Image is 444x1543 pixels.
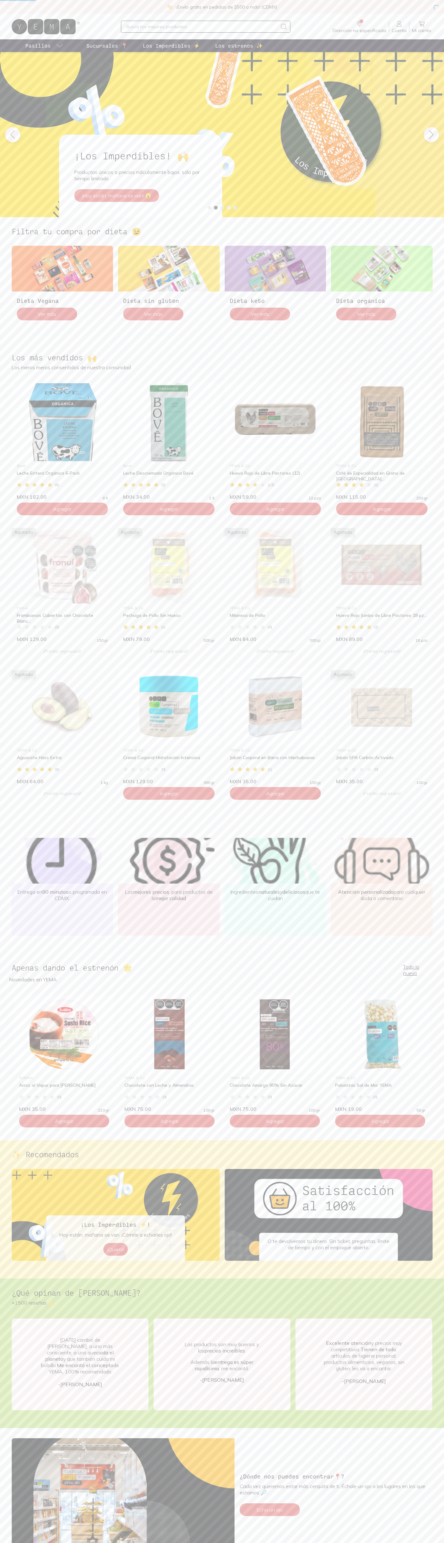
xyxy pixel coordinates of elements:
[176,4,277,10] p: ¡Envío gratis en pedidos de $500 o más! (CDMX)
[331,525,433,604] img: Huevo Rojo Jumbo de Libre Pastoreo 18 pzas
[336,755,427,766] div: Jabón SPA Carbón Activado
[12,353,97,362] h2: Los más vendidos 🙌
[331,246,433,291] img: Dieta orgánica
[101,781,108,785] span: 1 kg
[268,483,274,487] span: ( 13 )
[118,668,220,785] a: Crema Corporal Hidratación IntensivaYEMA & CoCrema Corporal Hidratación Intensiva(0)MXN 129.00400 gr
[123,787,215,800] button: Agregar
[9,976,435,983] p: Novedades en YEMA
[12,227,141,236] h2: Filtra tu compra por dieta 😉
[118,383,220,500] a: Leche Descremada Orgánica BovéBovéLeche Descremada Orgánica Bové(3)MXN 34.001 lt
[123,748,215,752] div: YEMA & Co
[86,42,128,50] p: Sucursales 📍
[124,1076,215,1080] div: YEMA & Co
[335,1082,425,1094] div: Palomitas Sal de Mar YEMA
[124,1082,215,1094] div: Chocolate con Leche y Almendras
[266,790,284,797] span: Agregar
[118,668,220,746] img: Crema Corporal Hidratación Intensiva
[59,135,222,217] a: ¡Los Imperdibles! 🙌Productos únicos a precios ridículamente bajos, sólo por tiempo limitado.¡Hoy ...
[264,1238,393,1251] p: O te devolvemos tu dinero. Sin ticket, preguntas, límite de tiempo y con el empaque abierto.
[39,1337,121,1387] p: [DATE] cambié de [PERSON_NAME], a uno más consciente, a uno que y que también cuida mi bolsillo. ...
[225,528,249,536] span: Agotado
[336,636,363,642] span: MXN 89.00
[225,383,326,461] img: Huevo Rojo de Libre Pastoreo (12)
[225,525,326,642] a: Milanesa de PolloAgotadoYEMA & CoMilanesa de Pollo(0)MXN 84.00500 gr
[310,781,321,785] span: 100 gr
[409,20,434,33] a: Mi carrito
[161,625,165,629] span: ( 1 )
[53,506,71,512] span: Agregar
[336,494,366,500] span: MXN 115.00
[330,995,430,1073] img: Palomitas 1
[123,612,215,624] div: Pechuga de Pollo Sin Hueso
[12,246,113,325] a: Dieta VeganaDieta VeganaVer más
[123,606,215,610] div: YEMA & Co
[123,470,215,482] div: Leche Descremada Orgánica Bové
[118,246,220,291] img: Dieta sin gluten
[415,638,427,642] span: 18 pza
[12,1289,141,1297] h2: ¿Qué opinan de [PERSON_NAME]?
[97,638,108,642] span: 150 gr
[330,995,430,1112] a: Palomitas 1YEMA & CoPalomitas Sal de Mar YEMA(0)MXN 19.0050 gr
[19,1106,46,1112] span: MXN 35.00
[182,1341,263,1354] p: Los productos son muy buenos y los .
[12,246,113,291] img: Dieta Vegana
[371,1118,389,1124] span: Agregar
[12,1169,220,1261] a: ¡Los Imperdibles ⚡️!¡Los Imperdibles ⚡️!Hoy están, mañana se van. ¡Córrele a echarles ojo!¡Quiero!
[416,1108,425,1112] span: 50 gr
[17,464,108,468] div: Bové
[123,778,153,785] span: MXN 129.00
[55,625,59,629] span: ( 0 )
[85,39,129,52] a: Sucursales 📍
[336,297,427,305] h3: Dieta orgánica
[336,645,427,658] p: ¡Pronto regresaré!
[160,790,178,797] span: Agregar
[42,889,69,895] b: 90 minutos
[240,1483,427,1496] p: Cada vez queremos estar más cerquita de ti. Échale un ojo a los lugares en los que estamos 🔎.
[12,525,113,642] a: Frambuesas Cubiertas con Chocolate Blanco y Chocolate AmargoAgotadoFranuíFrambuesas Cubiertas con...
[126,23,277,30] input: Busca los mejores productos
[373,1095,377,1099] span: ( 0 )
[336,889,427,901] p: para cualquier duda o comentario
[335,1106,362,1112] span: MXN 19.00
[225,525,326,604] img: Milanesa de Pollo
[225,246,326,291] img: Dieta keto
[374,483,378,487] span: ( 1 )
[103,1243,128,1256] button: ¡Quiero!
[182,1359,263,1372] p: Además la , me encantó.
[230,297,321,305] h3: Dieta keto
[416,781,427,785] span: 100 gr
[17,494,47,500] span: MXN 182.00
[336,787,427,800] p: ¡Pronto regresaré!
[14,995,114,1073] img: 34388 Arroz al vapor SUKINA
[331,668,433,746] img: Jabón SPA Carbón Activado
[230,606,321,610] div: YEMA & Co
[17,748,108,752] div: YEMA & Co
[230,636,256,642] span: MXN 84.00
[230,1115,320,1127] button: Agregar
[167,4,173,10] img: check
[230,1082,320,1094] div: Chocolate Amargo 80% Sin Azúcar
[17,503,108,515] button: Agregar
[266,506,284,512] span: Agregar
[12,668,113,785] a: Aguacate Hass ExtraAgotadoYEMA & CoAguacate Hass Extra(6)MXN 64.001 kg
[142,39,201,52] a: Los Imperdibles ⚡️
[161,483,165,487] span: ( 3 )
[230,645,321,658] p: ¡Pronto regresaré!
[74,150,207,161] h2: ¡Los Imperdibles! 🙌
[12,670,36,678] span: Agotado
[310,638,321,642] span: 500 gr
[160,1118,179,1124] span: Agregar
[331,670,355,678] span: Agotado
[412,28,431,33] span: Mi carrito
[225,668,326,746] img: Jabón Corporal en Barra con Hierbabuena
[103,496,108,500] span: 6 lt
[55,1118,73,1124] span: Agregar
[336,470,427,482] div: Café de Especialidad en Grano de [GEOGRAPHIC_DATA]...
[204,1347,245,1354] b: precios increíbles
[326,1340,371,1346] b: Excelente atención
[24,39,65,52] a: pasillo-todos-link
[51,1220,180,1229] h3: ¡Los Imperdibles ⚡️!
[45,1349,114,1362] b: cuida el planeta
[19,1076,109,1080] div: SUKINA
